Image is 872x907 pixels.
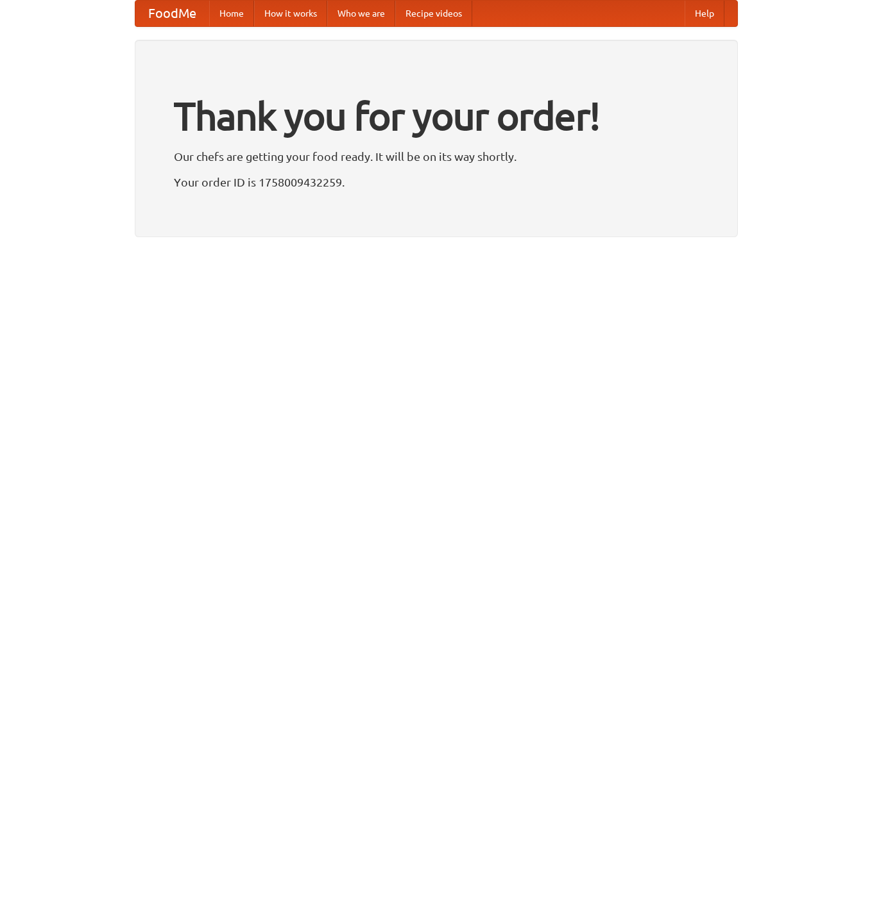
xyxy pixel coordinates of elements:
a: FoodMe [135,1,209,26]
a: Home [209,1,254,26]
p: Your order ID is 1758009432259. [174,172,699,192]
a: Help [685,1,724,26]
a: Recipe videos [395,1,472,26]
a: Who we are [327,1,395,26]
h1: Thank you for your order! [174,85,699,147]
a: How it works [254,1,327,26]
p: Our chefs are getting your food ready. It will be on its way shortly. [174,147,699,166]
